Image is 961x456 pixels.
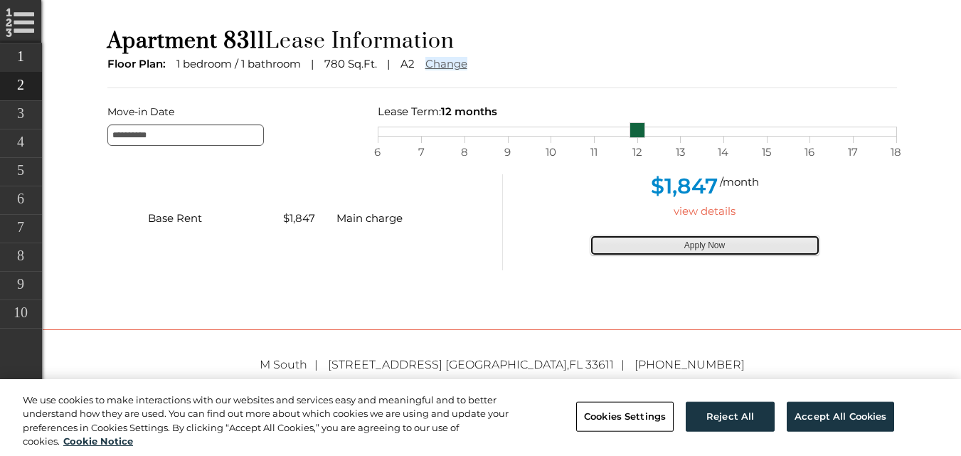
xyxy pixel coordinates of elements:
[445,358,567,371] span: [GEOGRAPHIC_DATA]
[720,175,759,189] span: /month
[260,358,325,371] span: M South
[787,402,894,432] button: Accept All Cookies
[107,124,264,146] input: Move-in Date edit selected 8/28/2025
[107,102,356,121] label: Move-in Date
[501,143,515,161] span: 9
[400,57,415,70] span: A2
[107,28,265,55] span: Apartment 8311
[543,143,558,161] span: 10
[569,358,583,371] span: FL
[107,57,166,70] span: Floor Plan:
[324,57,345,70] span: 780
[630,143,644,161] span: 12
[585,358,614,371] span: 33611
[326,209,461,228] div: Main charge
[686,402,775,432] button: Reject All
[348,57,377,70] span: Sq.Ft.
[176,57,301,70] span: 1 bedroom / 1 bathroom
[107,28,897,55] h1: Lease Information
[425,57,467,70] a: Change
[378,102,897,121] div: Lease Term:
[414,143,428,161] span: 7
[441,105,497,118] span: 12 months
[635,358,745,371] a: [PHONE_NUMBER]
[889,143,903,161] span: 18
[716,143,731,161] span: 14
[846,143,860,161] span: 17
[673,143,687,161] span: 13
[23,393,529,449] div: We use cookies to make interactions with our websites and services easy and meaningful and to bet...
[802,143,817,161] span: 16
[63,435,133,447] a: More information about your privacy
[576,402,674,432] button: Cookies Settings
[760,143,774,161] span: 15
[283,211,315,225] span: $1,847
[137,209,272,228] div: Base Rent
[371,143,385,161] span: 6
[651,173,718,199] span: $1,847
[587,143,601,161] span: 11
[590,235,820,256] button: Apply Now
[260,358,632,371] a: M South [STREET_ADDRESS] [GEOGRAPHIC_DATA],FL 33611
[328,358,442,371] span: [STREET_ADDRESS]
[457,143,472,161] span: 8
[328,358,632,371] span: ,
[674,204,736,218] a: view details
